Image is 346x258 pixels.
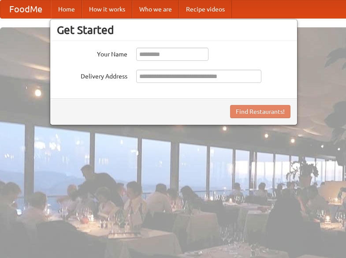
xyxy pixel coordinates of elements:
[132,0,179,18] a: Who we are
[57,48,127,59] label: Your Name
[230,105,290,118] button: Find Restaurants!
[57,70,127,81] label: Delivery Address
[57,23,290,37] h3: Get Started
[51,0,82,18] a: Home
[0,0,51,18] a: FoodMe
[179,0,232,18] a: Recipe videos
[82,0,132,18] a: How it works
